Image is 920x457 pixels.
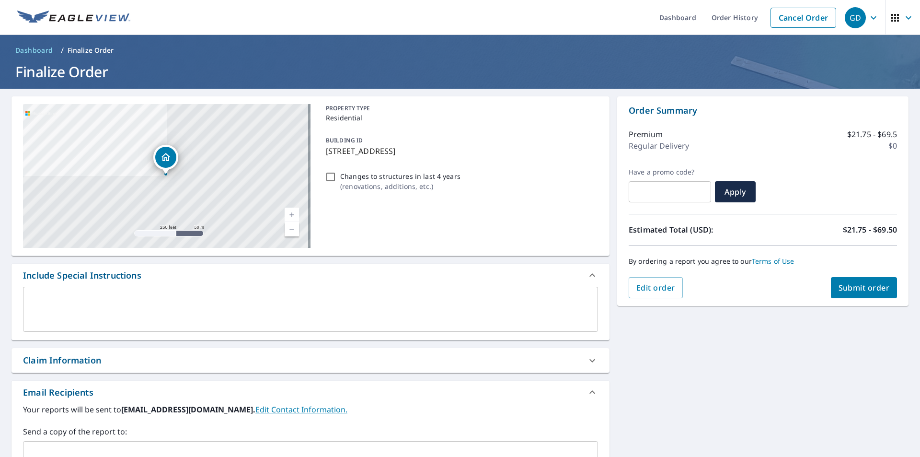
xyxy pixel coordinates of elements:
[888,140,897,152] p: $0
[11,381,609,404] div: Email Recipients
[11,264,609,287] div: Include Special Instructions
[636,282,675,293] span: Edit order
[153,145,178,175] div: Dropped pin, building 1, Residential property, 50531 Glenshire Ct Granger, IN 46530
[629,224,763,235] p: Estimated Total (USD):
[629,104,897,117] p: Order Summary
[121,404,255,415] b: [EMAIL_ADDRESS][DOMAIN_NAME].
[715,181,756,202] button: Apply
[11,62,908,82] h1: Finalize Order
[23,426,598,437] label: Send a copy of the report to:
[847,129,897,140] p: $21.75 - $69.5
[23,354,101,367] div: Claim Information
[629,257,897,266] p: By ordering a report you agree to our
[845,7,866,28] div: GD
[770,8,836,28] a: Cancel Order
[68,46,114,55] p: Finalize Order
[23,386,93,399] div: Email Recipients
[629,129,663,140] p: Premium
[340,181,460,191] p: ( renovations, additions, etc. )
[326,145,594,157] p: [STREET_ADDRESS]
[326,113,594,123] p: Residential
[629,168,711,176] label: Have a promo code?
[61,45,64,56] li: /
[285,222,299,236] a: Current Level 17, Zoom Out
[629,140,689,152] p: Regular Delivery
[340,171,460,181] p: Changes to structures in last 4 years
[255,404,347,415] a: EditContactInfo
[723,187,748,197] span: Apply
[15,46,53,55] span: Dashboard
[843,224,897,235] p: $21.75 - $69.50
[23,404,598,415] label: Your reports will be sent to
[17,11,130,25] img: EV Logo
[11,43,908,58] nav: breadcrumb
[23,269,141,282] div: Include Special Instructions
[839,282,890,293] span: Submit order
[752,257,794,266] a: Terms of Use
[629,277,683,298] button: Edit order
[326,136,363,144] p: BUILDING ID
[11,43,57,58] a: Dashboard
[831,277,897,298] button: Submit order
[326,104,594,113] p: PROPERTY TYPE
[285,208,299,222] a: Current Level 17, Zoom In
[11,348,609,373] div: Claim Information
